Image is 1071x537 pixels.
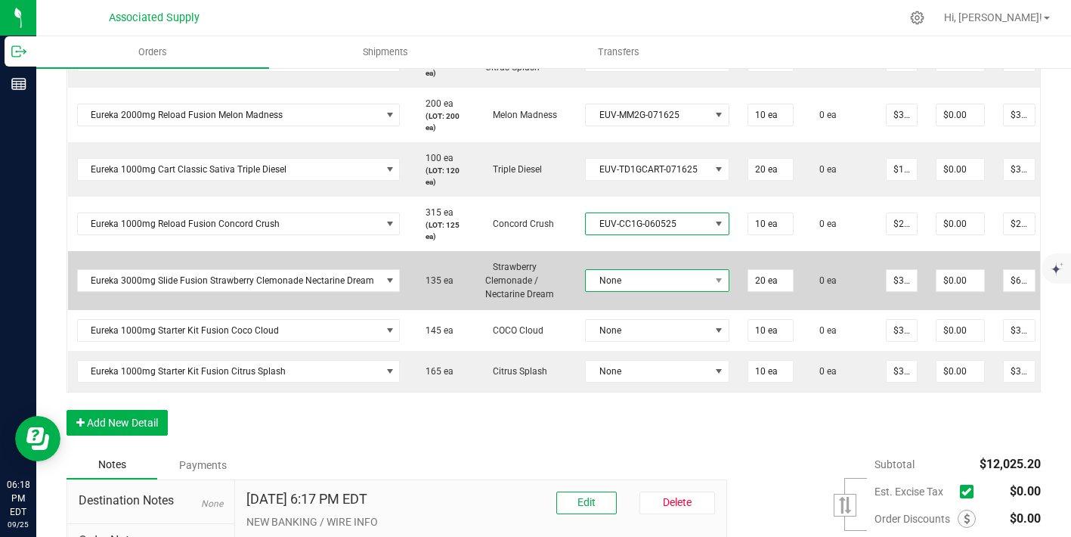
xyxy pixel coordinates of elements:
[1010,511,1041,526] span: $0.00
[418,219,467,242] p: (LOT: 125 ea)
[109,11,200,24] span: Associated Supply
[11,76,26,92] inline-svg: Reports
[639,492,715,514] button: Delete
[980,457,1041,471] span: $12,025.20
[485,262,554,300] span: Strawberry Clemonade / Nectarine Dream
[812,164,837,175] span: 0 ea
[77,213,401,235] span: NO DATA FOUND
[77,319,401,342] span: NO DATA FOUND
[77,104,401,126] span: NO DATA FOUND
[77,269,401,292] span: NO DATA FOUND
[118,45,187,59] span: Orders
[874,513,958,525] span: Order Discounts
[77,360,401,383] span: NO DATA FOUND
[577,45,660,59] span: Transfers
[418,153,453,163] span: 100 ea
[269,36,502,68] a: Shipments
[936,320,984,341] input: 0
[78,159,381,180] span: Eureka 1000mg Cart Classic Sativa Triple Diesel
[418,366,453,377] span: 165 ea
[36,36,269,68] a: Orders
[15,416,60,461] iframe: Resource center
[887,213,917,234] input: 0
[201,498,223,509] span: None
[874,486,954,498] span: Est. Excise Tax
[936,270,984,291] input: 0
[586,270,710,291] span: None
[586,159,710,180] span: EUV-TD1GCART-071625
[663,496,692,508] span: Delete
[342,45,429,59] span: Shipments
[887,320,917,341] input: 0
[78,361,381,382] span: Eureka 1000mg Starter Kit Fusion Citrus Splash
[485,110,557,120] span: Melon Madness
[502,36,735,68] a: Transfers
[1010,484,1041,498] span: $0.00
[67,451,157,480] div: Notes
[586,213,710,234] span: EUV-CC1G-060525
[1004,104,1035,126] input: 0
[748,104,793,126] input: 0
[748,213,793,234] input: 0
[77,158,401,181] span: NO DATA FOUND
[908,11,927,25] div: Manage settings
[887,159,917,180] input: 0
[78,213,381,234] span: Eureka 1000mg Reload Fusion Concord Crush
[78,104,381,126] span: Eureka 2000mg Reload Fusion Melon Madness
[812,219,837,229] span: 0 ea
[485,366,547,377] span: Citrus Splash
[485,325,543,336] span: COCO Cloud
[418,98,453,109] span: 200 ea
[812,275,837,286] span: 0 ea
[246,514,715,530] p: NEW BANKING / WIRE INFO
[748,361,793,382] input: 0
[812,110,837,120] span: 0 ea
[812,366,837,377] span: 0 ea
[586,361,710,382] span: None
[944,11,1042,23] span: Hi, [PERSON_NAME]!
[936,159,984,180] input: 0
[78,320,381,341] span: Eureka 1000mg Starter Kit Fusion Coco Cloud
[936,104,984,126] input: 0
[1004,270,1035,291] input: 0
[556,492,617,514] button: Edit
[485,48,556,73] span: Tropical Twist / Citrus Splash
[887,361,917,382] input: 0
[936,213,984,234] input: 0
[67,410,168,436] button: Add New Detail
[748,270,793,291] input: 0
[1004,320,1035,341] input: 0
[418,207,453,218] span: 315 ea
[485,164,542,175] span: Triple Diesel
[1004,159,1035,180] input: 0
[1004,361,1035,382] input: 0
[418,110,467,133] p: (LOT: 200 ea)
[960,481,980,501] span: Calculate excise tax
[936,361,984,382] input: 0
[586,104,710,126] span: EUV-MM2G-071625
[748,320,793,341] input: 0
[887,104,917,126] input: 0
[7,478,29,519] p: 06:18 PM EDT
[7,519,29,530] p: 09/25
[748,159,793,180] input: 0
[577,496,596,508] span: Edit
[418,275,453,286] span: 135 ea
[418,325,453,336] span: 145 ea
[586,320,710,341] span: None
[887,270,917,291] input: 0
[418,165,467,188] p: (LOT: 120 ea)
[246,492,367,507] h4: [DATE] 6:17 PM EDT
[812,325,837,336] span: 0 ea
[11,44,26,59] inline-svg: Outbound
[874,458,915,470] span: Subtotal
[78,270,381,291] span: Eureka 3000mg Slide Fusion Strawberry Clemonade Nectarine Dream
[79,492,223,510] span: Destination Notes
[157,452,248,479] div: Payments
[485,219,554,229] span: Concord Crush
[1004,213,1035,234] input: 0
